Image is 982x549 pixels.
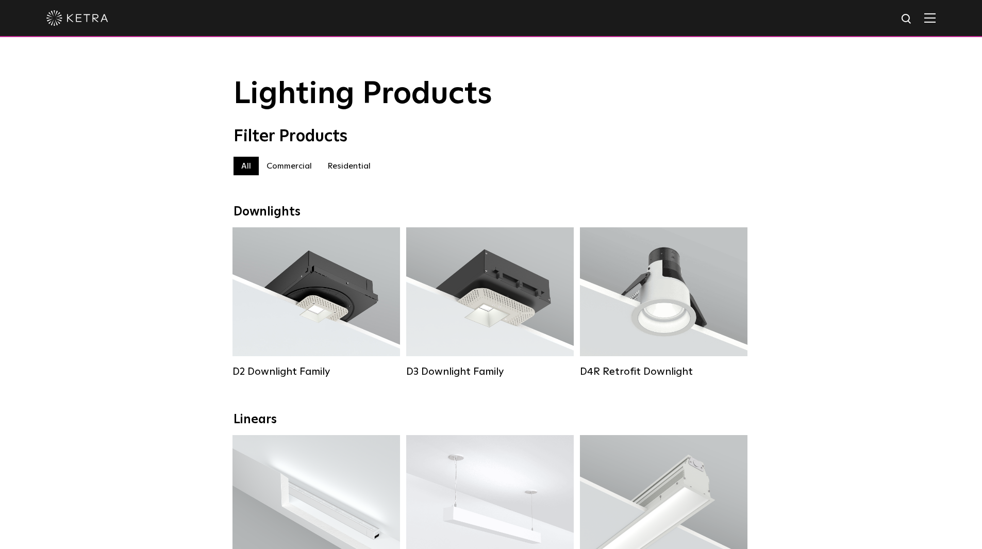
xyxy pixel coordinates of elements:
[901,13,913,26] img: search icon
[234,79,492,110] span: Lighting Products
[234,127,749,146] div: Filter Products
[232,227,400,378] a: D2 Downlight Family Lumen Output:1200Colors:White / Black / Gloss Black / Silver / Bronze / Silve...
[234,157,259,175] label: All
[580,227,747,378] a: D4R Retrofit Downlight Lumen Output:800Colors:White / BlackBeam Angles:15° / 25° / 40° / 60°Watta...
[320,157,378,175] label: Residential
[406,365,574,378] div: D3 Downlight Family
[46,10,108,26] img: ketra-logo-2019-white
[234,205,749,220] div: Downlights
[580,365,747,378] div: D4R Retrofit Downlight
[232,365,400,378] div: D2 Downlight Family
[924,13,936,23] img: Hamburger%20Nav.svg
[406,227,574,378] a: D3 Downlight Family Lumen Output:700 / 900 / 1100Colors:White / Black / Silver / Bronze / Paintab...
[234,412,749,427] div: Linears
[259,157,320,175] label: Commercial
